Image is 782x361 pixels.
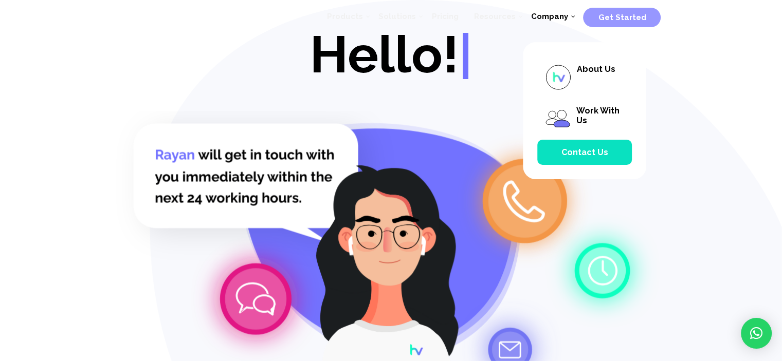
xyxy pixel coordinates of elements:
[378,12,416,21] span: Solutions
[561,147,608,157] span: Contact Us
[583,9,661,24] a: Get Started
[310,24,459,84] span: Hello!
[155,168,333,184] tspan: you immediately within the
[155,189,302,206] tspan: next 24 working hours.
[576,64,615,74] span: About Us
[523,1,575,32] a: Company
[198,146,335,163] tspan: will get in touch with
[327,12,363,21] span: Products
[371,1,424,32] a: Solutions
[424,1,466,32] a: Pricing
[155,146,195,163] tspan: Rayan
[431,12,458,21] span: Pricing
[319,1,371,32] a: Products
[537,56,632,98] a: About Us
[576,106,619,125] span: Work With Us
[466,1,523,32] a: Resources
[459,24,472,84] span: |
[537,98,632,140] a: Work With Us
[531,12,568,21] span: Company
[474,12,515,21] span: Resources
[598,13,646,22] span: Get Started
[537,140,632,165] a: Contact Us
